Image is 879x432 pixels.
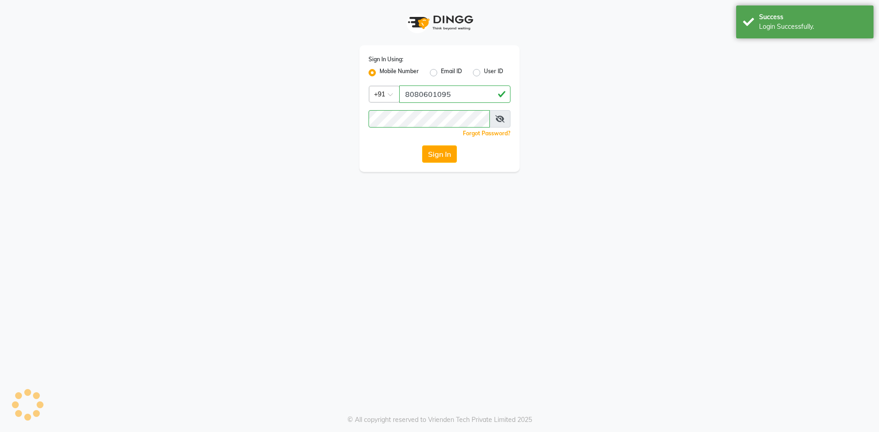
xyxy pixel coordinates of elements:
div: Login Successfully. [759,22,867,32]
input: Username [399,85,510,103]
label: Sign In Using: [369,55,403,64]
label: User ID [484,67,503,78]
a: Forgot Password? [463,130,510,137]
input: Username [369,110,490,128]
label: Mobile Number [380,67,419,78]
label: Email ID [441,67,462,78]
img: logo1.svg [403,9,476,36]
div: Success [759,12,867,22]
button: Sign In [422,145,457,163]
